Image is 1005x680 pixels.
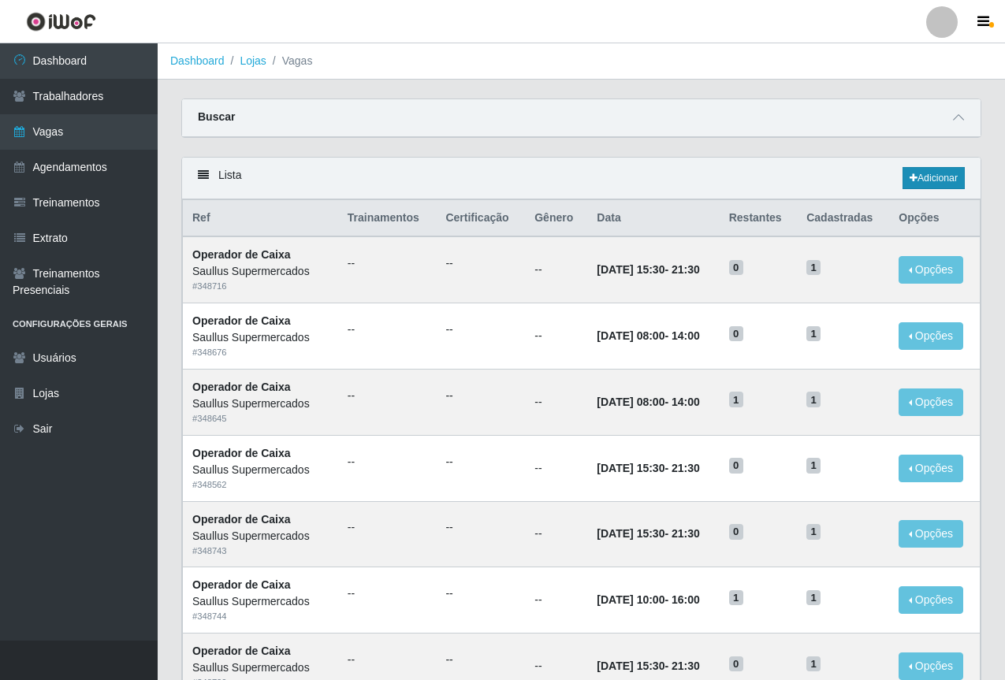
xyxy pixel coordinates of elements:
[525,200,587,237] th: Gênero
[729,326,743,342] span: 0
[597,660,699,672] strong: -
[587,200,719,237] th: Data
[192,478,329,492] div: # 348562
[597,660,664,672] time: [DATE] 15:30
[597,329,664,342] time: [DATE] 08:00
[348,652,427,668] ul: --
[597,263,699,276] strong: -
[192,280,329,293] div: # 348716
[806,326,821,342] span: 1
[729,524,743,540] span: 0
[806,524,821,540] span: 1
[445,388,516,404] ul: --
[903,167,965,189] a: Adicionar
[348,585,427,602] ul: --
[806,656,821,672] span: 1
[597,527,664,540] time: [DATE] 15:30
[889,200,980,237] th: Opções
[597,462,699,474] strong: -
[729,392,743,407] span: 1
[597,593,664,606] time: [DATE] 10:00
[192,346,329,359] div: # 348676
[183,200,338,237] th: Ref
[192,263,329,280] div: Saullus Supermercados
[597,527,699,540] strong: -
[597,263,664,276] time: [DATE] 15:30
[170,54,225,67] a: Dashboard
[597,396,664,408] time: [DATE] 08:00
[445,454,516,470] ul: --
[806,260,821,276] span: 1
[597,396,699,408] strong: -
[192,645,291,657] strong: Operador de Caixa
[672,462,700,474] time: 21:30
[597,329,699,342] strong: -
[597,593,699,606] strong: -
[192,412,329,425] div: # 348645
[192,314,291,327] strong: Operador de Caixa
[597,462,664,474] time: [DATE] 15:30
[806,458,821,474] span: 1
[192,528,329,544] div: Saullus Supermercados
[445,321,516,338] ul: --
[672,263,700,276] time: 21:30
[525,369,587,435] td: --
[899,520,963,548] button: Opções
[445,255,516,272] ul: --
[192,396,329,412] div: Saullus Supermercados
[797,200,889,237] th: Cadastradas
[672,396,700,408] time: 14:00
[192,329,329,346] div: Saullus Supermercados
[192,462,329,478] div: Saullus Supermercados
[899,322,963,350] button: Opções
[806,590,821,606] span: 1
[348,519,427,536] ul: --
[192,593,329,610] div: Saullus Supermercados
[525,567,587,634] td: --
[729,458,743,474] span: 0
[348,388,427,404] ul: --
[899,455,963,482] button: Opções
[182,158,981,199] div: Lista
[436,200,525,237] th: Certificação
[525,303,587,370] td: --
[192,513,291,526] strong: Operador de Caixa
[445,585,516,602] ul: --
[899,652,963,680] button: Opções
[26,12,96,32] img: CoreUI Logo
[806,392,821,407] span: 1
[445,519,516,536] ul: --
[729,590,743,606] span: 1
[729,656,743,672] span: 0
[192,660,329,676] div: Saullus Supermercados
[338,200,437,237] th: Trainamentos
[899,256,963,284] button: Opções
[720,200,798,237] th: Restantes
[672,660,700,672] time: 21:30
[192,610,329,623] div: # 348744
[348,454,427,470] ul: --
[192,381,291,393] strong: Operador de Caixa
[348,255,427,272] ul: --
[240,54,266,67] a: Lojas
[192,544,329,558] div: # 348743
[192,447,291,459] strong: Operador de Caixa
[348,321,427,338] ul: --
[899,388,963,416] button: Opções
[266,53,313,69] li: Vagas
[525,435,587,501] td: --
[525,501,587,567] td: --
[192,248,291,261] strong: Operador de Caixa
[445,652,516,668] ul: --
[198,110,235,123] strong: Buscar
[158,43,1005,80] nav: breadcrumb
[672,329,700,342] time: 14:00
[672,593,700,606] time: 16:00
[899,586,963,614] button: Opções
[525,236,587,303] td: --
[192,578,291,591] strong: Operador de Caixa
[672,527,700,540] time: 21:30
[729,260,743,276] span: 0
